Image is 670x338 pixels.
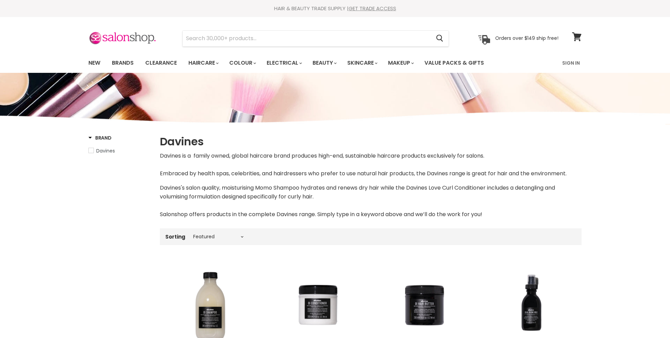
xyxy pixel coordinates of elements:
div: HAIR & BEAUTY TRADE SUPPLY | [80,5,590,12]
ul: Main menu [83,53,524,73]
nav: Main [80,53,590,73]
h3: Brand [88,134,112,141]
a: Brands [107,56,139,70]
a: Electrical [262,56,306,70]
h1: Davines [160,134,582,149]
a: GET TRADE ACCESS [349,5,396,12]
a: Clearance [140,56,182,70]
p: Davines is a family owned, global haircare brand produces high-end, sustainable haircare products... [160,151,582,178]
a: Skincare [342,56,382,70]
a: Makeup [383,56,418,70]
a: Beauty [307,56,341,70]
button: Search [431,31,449,46]
input: Search [183,31,431,46]
a: Haircare [183,56,223,70]
p: Davines's salon quality, moisturising Momo Shampoo hydrates and renews dry hair while the Davines... [160,183,582,219]
a: Davines [88,147,151,155]
a: Sign In [558,56,584,70]
label: Sorting [165,234,185,240]
a: Colour [224,56,260,70]
span: Davines [96,147,115,154]
a: Value Packs & Gifts [419,56,489,70]
a: New [83,56,105,70]
form: Product [182,30,449,47]
p: Orders over $149 ship free! [495,35,558,41]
